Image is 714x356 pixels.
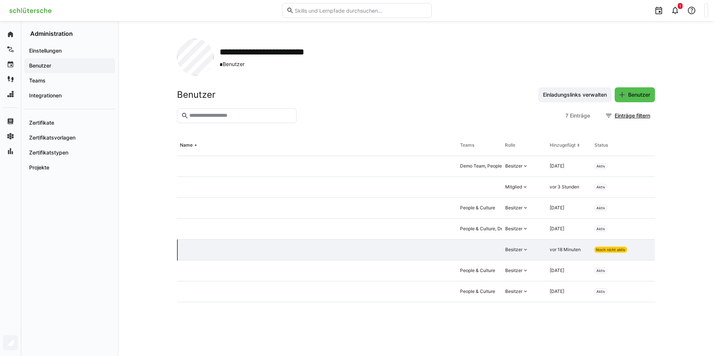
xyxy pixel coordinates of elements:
[627,91,651,99] span: Benutzer
[550,184,579,190] span: vor 3 Stunden
[460,288,495,294] div: People & Culture
[614,112,651,119] span: Einträge filtern
[294,7,428,14] input: Skills und Lernpfade durchsuchen…
[550,226,564,231] span: [DATE]
[615,87,655,102] button: Benutzer
[505,184,522,190] div: Mitglied
[460,205,495,211] div: People & Culture
[596,247,625,252] span: Noch nicht aktiv
[220,60,304,68] span: Benutzer
[505,163,522,169] div: Besitzer
[542,91,608,99] span: Einladungslinks verwalten
[180,142,193,148] div: Name
[505,247,522,253] div: Besitzer
[550,142,575,148] div: Hinzugefügt
[601,108,655,123] button: Einträge filtern
[505,205,522,211] div: Besitzer
[570,112,590,119] span: Einträge
[550,163,564,169] span: [DATE]
[550,247,581,252] span: vor 18 Minuten
[565,112,568,119] span: 7
[505,226,522,232] div: Besitzer
[596,206,605,210] span: Aktiv
[538,87,612,102] button: Einladungslinks verwalten
[505,288,522,294] div: Besitzer
[596,268,605,273] span: Aktiv
[460,268,495,274] div: People & Culture
[596,185,605,189] span: Aktiv
[550,268,564,273] span: [DATE]
[505,142,515,148] div: Rolle
[460,226,522,232] div: People & Culture, Demo Team
[596,164,605,168] span: Aktiv
[177,89,215,100] h2: Benutzer
[550,288,564,294] span: [DATE]
[505,268,522,274] div: Besitzer
[596,289,605,294] span: Aktiv
[460,142,474,148] div: Teams
[679,4,681,8] span: 1
[460,163,522,169] div: Demo Team, People & Culture
[596,227,605,231] span: Aktiv
[595,142,608,148] div: Status
[550,205,564,210] span: [DATE]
